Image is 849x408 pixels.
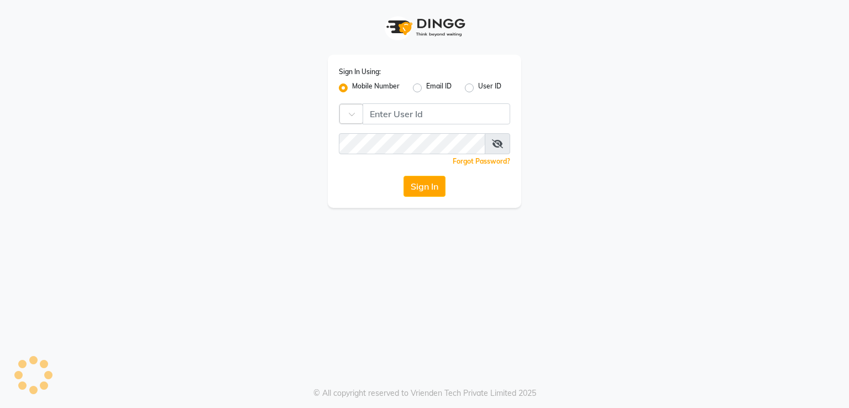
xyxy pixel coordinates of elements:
[403,176,446,197] button: Sign In
[339,67,381,77] label: Sign In Using:
[478,81,501,95] label: User ID
[426,81,452,95] label: Email ID
[453,157,510,165] a: Forgot Password?
[363,103,510,124] input: Username
[352,81,400,95] label: Mobile Number
[380,11,469,44] img: logo1.svg
[339,133,485,154] input: Username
